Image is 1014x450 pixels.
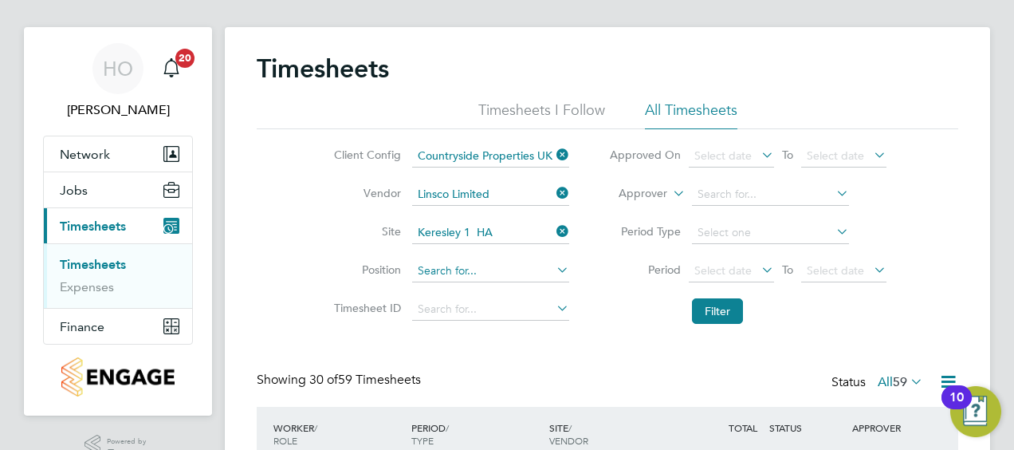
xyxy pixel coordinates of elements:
[155,43,187,94] a: 20
[329,186,401,200] label: Vendor
[412,298,569,321] input: Search for...
[848,413,931,442] div: APPROVER
[175,49,195,68] span: 20
[412,260,569,282] input: Search for...
[329,224,401,239] label: Site
[609,224,681,239] label: Period Type
[950,386,1001,437] button: Open Resource Center, 10 new notifications
[692,298,743,324] button: Filter
[446,421,449,434] span: /
[609,148,681,162] label: Approved On
[729,421,757,434] span: TOTAL
[44,243,192,308] div: Timesheets
[329,301,401,315] label: Timesheet ID
[478,101,605,129] li: Timesheets I Follow
[807,263,864,278] span: Select date
[412,222,569,244] input: Search for...
[893,374,907,390] span: 59
[60,147,110,162] span: Network
[44,136,192,172] button: Network
[694,148,752,163] span: Select date
[777,144,798,165] span: To
[60,279,114,294] a: Expenses
[411,434,434,447] span: TYPE
[765,413,848,442] div: STATUS
[309,372,338,388] span: 30 of
[107,435,151,448] span: Powered by
[60,319,104,334] span: Finance
[412,184,569,206] input: Search for...
[43,43,193,120] a: HO[PERSON_NAME]
[692,184,849,206] input: Search for...
[309,372,421,388] span: 59 Timesheets
[329,148,401,162] label: Client Config
[44,172,192,207] button: Jobs
[60,257,126,272] a: Timesheets
[595,186,667,202] label: Approver
[44,309,192,344] button: Finance
[878,374,923,390] label: All
[257,53,389,85] h2: Timesheets
[43,357,193,397] a: Go to home page
[807,148,864,163] span: Select date
[44,208,192,243] button: Timesheets
[694,263,752,278] span: Select date
[60,183,88,198] span: Jobs
[777,259,798,280] span: To
[314,421,317,434] span: /
[549,434,588,447] span: VENDOR
[60,219,126,234] span: Timesheets
[412,145,569,168] input: Search for...
[831,372,926,394] div: Status
[61,357,174,397] img: countryside-properties-logo-retina.png
[43,101,193,120] span: Harry Owen
[692,222,849,244] input: Select one
[103,58,133,79] span: HO
[645,101,737,129] li: All Timesheets
[24,27,212,416] nav: Main navigation
[273,434,297,447] span: ROLE
[329,262,401,277] label: Position
[568,421,572,434] span: /
[949,397,964,418] div: 10
[257,372,424,389] div: Showing
[609,262,681,277] label: Period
